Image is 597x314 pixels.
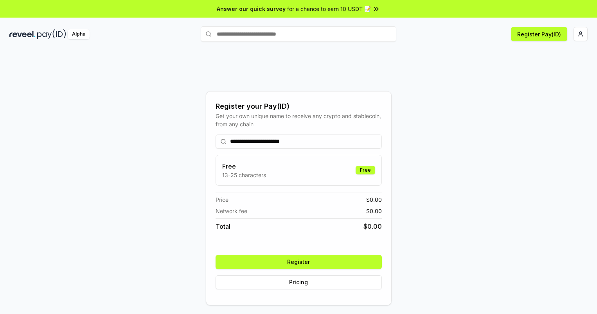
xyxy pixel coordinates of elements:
[366,196,382,204] span: $ 0.00
[363,222,382,231] span: $ 0.00
[511,27,567,41] button: Register Pay(ID)
[287,5,371,13] span: for a chance to earn 10 USDT 📝
[68,29,90,39] div: Alpha
[356,166,375,174] div: Free
[216,112,382,128] div: Get your own unique name to receive any crypto and stablecoin, from any chain
[366,207,382,215] span: $ 0.00
[216,255,382,269] button: Register
[37,29,66,39] img: pay_id
[9,29,36,39] img: reveel_dark
[216,101,382,112] div: Register your Pay(ID)
[217,5,286,13] span: Answer our quick survey
[216,275,382,289] button: Pricing
[222,171,266,179] p: 13-25 characters
[222,161,266,171] h3: Free
[216,207,247,215] span: Network fee
[216,222,230,231] span: Total
[216,196,228,204] span: Price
